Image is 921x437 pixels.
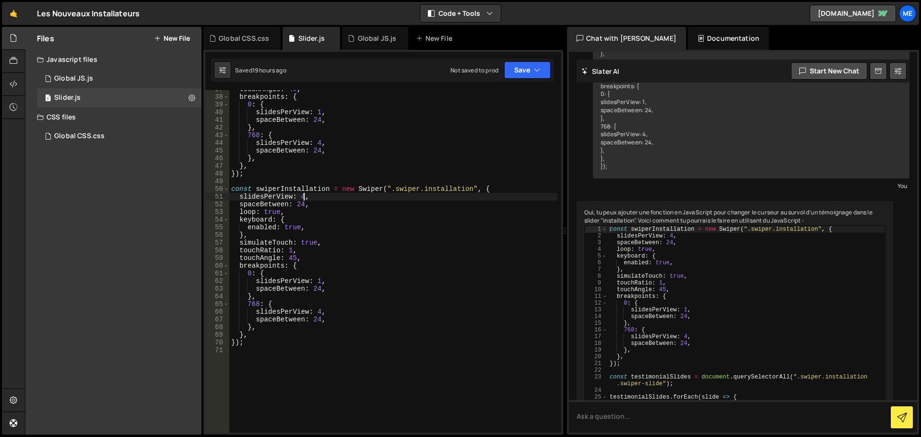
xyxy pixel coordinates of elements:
div: 68 [205,323,229,331]
div: 3 [585,239,607,246]
div: Documentation [688,27,769,50]
div: 6 [585,260,607,266]
div: 67 [205,316,229,323]
div: 46 [205,154,229,162]
div: 57 [205,239,229,247]
button: Start new chat [791,62,867,80]
div: 24 [585,387,607,394]
div: 42 [205,124,229,131]
div: 50 [205,185,229,193]
button: New File [154,35,190,42]
div: 13 [585,307,607,313]
div: 25 [585,394,607,401]
div: 1 [585,226,607,233]
div: 48 [205,170,229,177]
h2: Files [37,33,54,44]
div: 61 [205,270,229,277]
div: 63 [205,285,229,293]
div: 8 [585,273,607,280]
div: Saved [235,66,286,74]
div: 20 [585,354,607,360]
div: 14 [585,313,607,320]
div: 15 [585,320,607,327]
div: Javascript files [25,50,201,69]
div: 43 [205,131,229,139]
div: 56 [205,231,229,239]
div: 58 [205,247,229,254]
div: 16 [585,327,607,333]
div: 21 [585,360,607,367]
a: Me [899,5,916,22]
div: 69 [205,331,229,339]
div: 45 [205,147,229,154]
span: 1 [45,95,51,103]
div: Les Nouveaux Installateurs [37,8,140,19]
div: 59 [205,254,229,262]
div: You [595,181,907,191]
div: Global CSS.css [219,34,269,43]
div: 9 [585,280,607,286]
div: 53 [205,208,229,216]
div: Global JS.js [54,74,93,83]
div: 39 [205,101,229,108]
div: 44 [205,139,229,147]
div: Slider.js [54,94,81,102]
div: 17208/47595.js [37,69,201,88]
div: Slider.js [298,34,325,43]
div: 17208/47596.js [37,88,201,107]
div: 52 [205,201,229,208]
div: 64 [205,293,229,300]
div: 19 hours ago [252,66,286,74]
div: 65 [205,300,229,308]
div: 17208/47601.css [37,127,201,146]
div: Global JS.js [358,34,397,43]
div: 11 [585,293,607,300]
div: Not saved to prod [450,66,498,74]
div: Global CSS.css [54,132,105,141]
div: Chat with [PERSON_NAME] [567,27,686,50]
a: [DOMAIN_NAME] [810,5,896,22]
div: 2 [585,233,607,239]
button: Code + Tools [420,5,501,22]
button: Save [504,61,551,79]
div: 12 [585,300,607,307]
div: 7 [585,266,607,273]
div: 41 [205,116,229,124]
div: 70 [205,339,229,346]
div: 23 [585,374,607,387]
div: 54 [205,216,229,224]
div: 5 [585,253,607,260]
h2: Slater AI [581,67,620,76]
a: 🤙 [2,2,25,25]
div: 51 [205,193,229,201]
div: 55 [205,224,229,231]
div: CSS files [25,107,201,127]
div: 10 [585,286,607,293]
div: 66 [205,308,229,316]
div: 4 [585,246,607,253]
div: 40 [205,108,229,116]
div: 18 [585,340,607,347]
div: New File [416,34,456,43]
div: 17 [585,333,607,340]
div: 47 [205,162,229,170]
div: 49 [205,177,229,185]
div: 62 [205,277,229,285]
div: 19 [585,347,607,354]
div: 60 [205,262,229,270]
div: 38 [205,93,229,101]
div: 22 [585,367,607,374]
div: 71 [205,346,229,354]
